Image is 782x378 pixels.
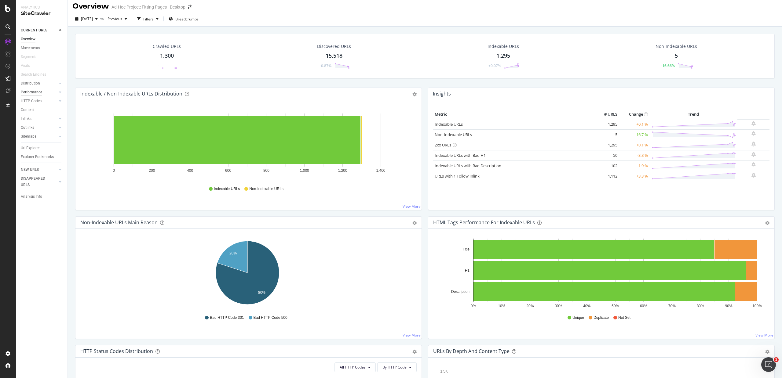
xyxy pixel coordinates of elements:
[81,16,93,21] span: 2025 Oct. 15th
[21,80,40,87] div: Distribution
[433,110,594,119] th: Metric
[435,153,486,158] a: Indexable URLs with Bad H1
[618,315,630,320] span: Not Set
[435,163,501,168] a: Indexable URLs with Bad Description
[433,239,767,309] svg: A chart.
[403,204,421,209] a: View More
[334,362,376,372] button: All HTTP Codes
[649,110,737,119] th: Trend
[435,132,472,137] a: Non-Indexable URLs
[675,52,678,60] div: 5
[594,160,619,171] td: 102
[21,89,57,95] a: Performance
[21,133,36,140] div: Sitemaps
[210,315,244,320] span: Bad HTTP Code 301
[412,221,417,225] div: gear
[175,16,199,22] span: Breadcrumbs
[187,168,193,173] text: 400
[166,14,201,24] button: Breadcrumbs
[21,71,46,78] div: Search Engines
[105,16,122,21] span: Previous
[751,152,756,157] div: bell-plus
[21,45,63,51] a: Movements
[594,150,619,160] td: 50
[619,110,649,119] th: Change
[340,365,366,370] span: All HTTP Codes
[751,173,756,178] div: bell-plus
[21,63,30,69] div: Visits
[412,92,417,96] div: gear
[300,168,309,173] text: 1,000
[188,5,192,9] div: arrow-right-arrow-left
[80,348,153,354] div: HTTP Status Codes Distribution
[751,131,756,136] div: bell-plus
[149,168,155,173] text: 200
[751,162,756,167] div: bell-plus
[435,142,451,148] a: 2xx URLs
[249,186,283,192] span: Non-Indexable URLs
[612,304,619,308] text: 50%
[376,168,385,173] text: 1,400
[21,89,42,95] div: Performance
[21,145,63,151] a: Url Explorer
[21,193,42,200] div: Analysis Info
[21,80,57,87] a: Distribution
[320,63,331,68] div: -0.87%
[488,63,501,68] div: +0.07%
[594,315,609,320] span: Duplicate
[526,304,534,308] text: 20%
[21,54,37,60] div: Segments
[619,150,649,160] td: -3.8 %
[774,357,779,362] span: 1
[80,110,415,181] svg: A chart.
[80,239,415,309] svg: A chart.
[465,268,470,273] text: H1
[229,251,237,255] text: 20%
[21,154,63,160] a: Explorer Bookmarks
[21,116,31,122] div: Inlinks
[619,171,649,181] td: +3.3 %
[412,350,417,354] div: gear
[21,167,57,173] a: NEW URLS
[382,365,407,370] span: By HTTP Code
[21,145,40,151] div: Url Explorer
[80,219,158,225] div: Non-Indexable URLs Main Reason
[751,142,756,146] div: bell-plus
[153,43,181,49] div: Crawled URLs
[113,168,115,173] text: 0
[21,124,57,131] a: Outlinks
[433,219,535,225] div: HTML Tags Performance for Indexable URLs
[765,221,769,225] div: gear
[463,247,470,251] text: Title
[105,14,130,24] button: Previous
[21,98,42,104] div: HTTP Codes
[21,5,63,10] div: Analytics
[21,36,35,42] div: Overview
[73,1,109,12] div: Overview
[21,54,43,60] a: Segments
[751,121,756,126] div: bell-plus
[594,119,619,130] td: 1,295
[619,119,649,130] td: +0.1 %
[433,348,510,354] div: URLs by Depth and Content Type
[21,124,34,131] div: Outlinks
[21,10,63,17] div: SiteCrawler
[765,350,769,354] div: gear
[143,16,154,22] div: Filters
[619,129,649,140] td: -16.7 %
[725,304,733,308] text: 90%
[21,193,63,200] a: Analysis Info
[21,167,39,173] div: NEW URLS
[661,63,675,68] div: -16.66%
[668,304,676,308] text: 70%
[214,186,240,192] span: Indexable URLs
[21,36,63,42] a: Overview
[496,52,510,60] div: 1,295
[80,91,182,97] div: Indexable / Non-Indexable URLs Distribution
[656,43,697,49] div: Non-Indexable URLs
[258,290,265,295] text: 80%
[572,315,584,320] span: Unique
